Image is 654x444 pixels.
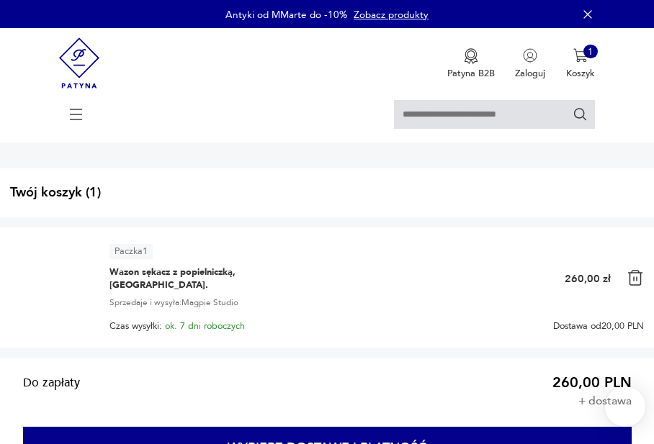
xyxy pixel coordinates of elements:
h2: Twój koszyk ( 1 ) [10,184,643,201]
button: Zaloguj [515,48,545,80]
img: Ikona medalu [464,48,478,64]
img: Wazon sękacz z popielniczką, Ząbkowice. [10,244,94,327]
a: Zobacz produkty [354,8,429,22]
span: Czas wysyłki: [109,321,245,331]
img: Patyna - sklep z meblami i dekoracjami vintage [59,28,100,98]
span: Sprzedaje i wysyła: Magpie Studio [109,296,238,310]
button: 1Koszyk [566,48,595,80]
img: Ikona koszyka [573,48,588,63]
p: Patyna B2B [447,67,495,80]
article: Paczka 1 [109,244,153,260]
p: 260,00 zł [565,272,611,286]
div: 1 [583,45,598,59]
iframe: Smartsupp widget button [605,386,645,427]
span: 260,00 PLN [552,378,632,388]
button: Szukaj [573,107,588,122]
p: Zaloguj [515,67,545,80]
img: Ikonka użytkownika [523,48,537,63]
p: Antyki od MMarte do -10% [225,8,347,22]
button: Patyna B2B [447,48,495,80]
span: Do zapłaty [23,378,80,388]
p: Koszyk [566,67,595,80]
img: Ikona kosza [627,269,644,286]
span: Wazon sękacz z popielniczką, [GEOGRAPHIC_DATA]. [109,266,272,291]
p: + dostawa [578,394,632,407]
span: Dostawa od 20,00 PLN [553,321,644,331]
span: ok. 7 dni roboczych [165,320,245,332]
a: Ikona medaluPatyna B2B [447,48,495,80]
